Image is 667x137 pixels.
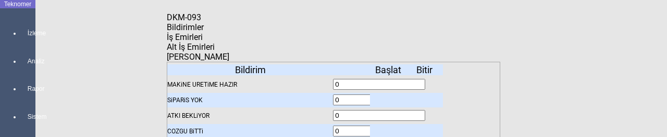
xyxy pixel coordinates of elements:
input: With Spin And Buttons [333,94,425,105]
div: Bitir [406,64,443,75]
span: Bildirimler [167,22,204,32]
span: Alt İş Emirleri [167,42,215,52]
div: Bildirim [167,64,333,75]
div: DKM-093 [167,12,207,22]
input: With Spin And Buttons [333,79,425,90]
span: İş Emirleri [167,32,203,42]
div: MAKiNE URETiME HAZIR [167,77,333,92]
span: [PERSON_NAME] [167,52,229,62]
div: ATKI BEKLiYOR [167,108,333,123]
div: SiPARiS YOK [167,93,333,107]
input: With Spin And Buttons [333,126,425,136]
div: Başlat [370,64,406,75]
input: With Spin And Buttons [333,110,425,121]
